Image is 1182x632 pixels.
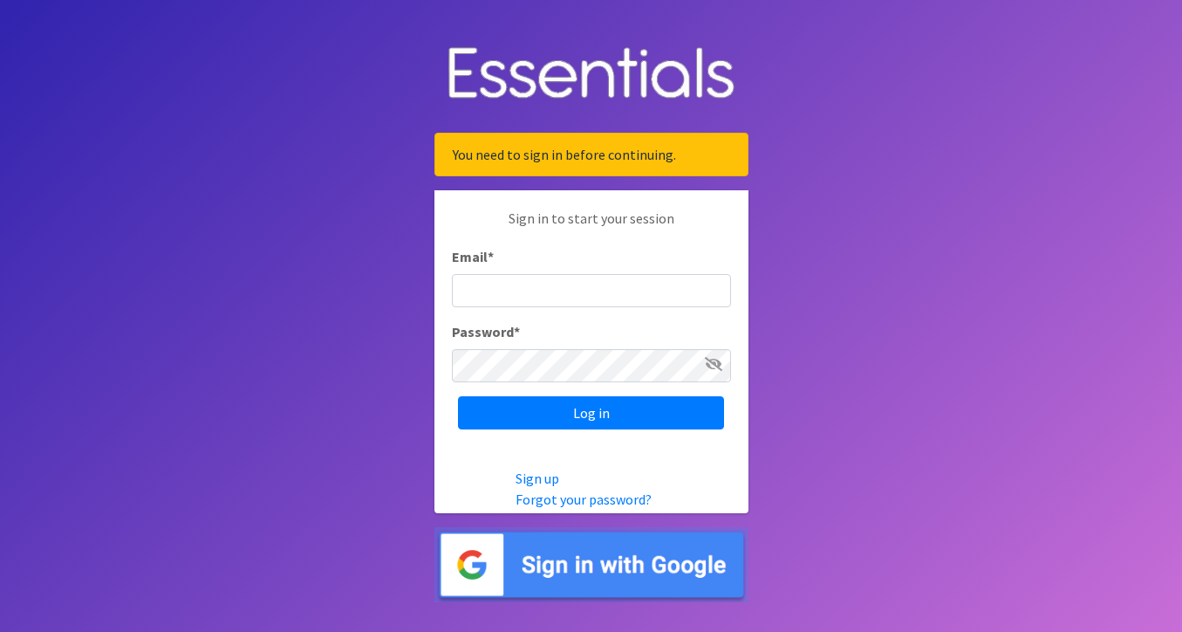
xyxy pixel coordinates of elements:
[434,30,748,120] img: Human Essentials
[516,491,652,508] a: Forgot your password?
[516,470,559,487] a: Sign up
[434,527,748,603] img: Sign in with Google
[452,246,494,267] label: Email
[488,248,494,265] abbr: required
[458,396,724,429] input: Log in
[452,208,731,246] p: Sign in to start your session
[452,321,520,342] label: Password
[434,133,748,176] div: You need to sign in before continuing.
[514,323,520,340] abbr: required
